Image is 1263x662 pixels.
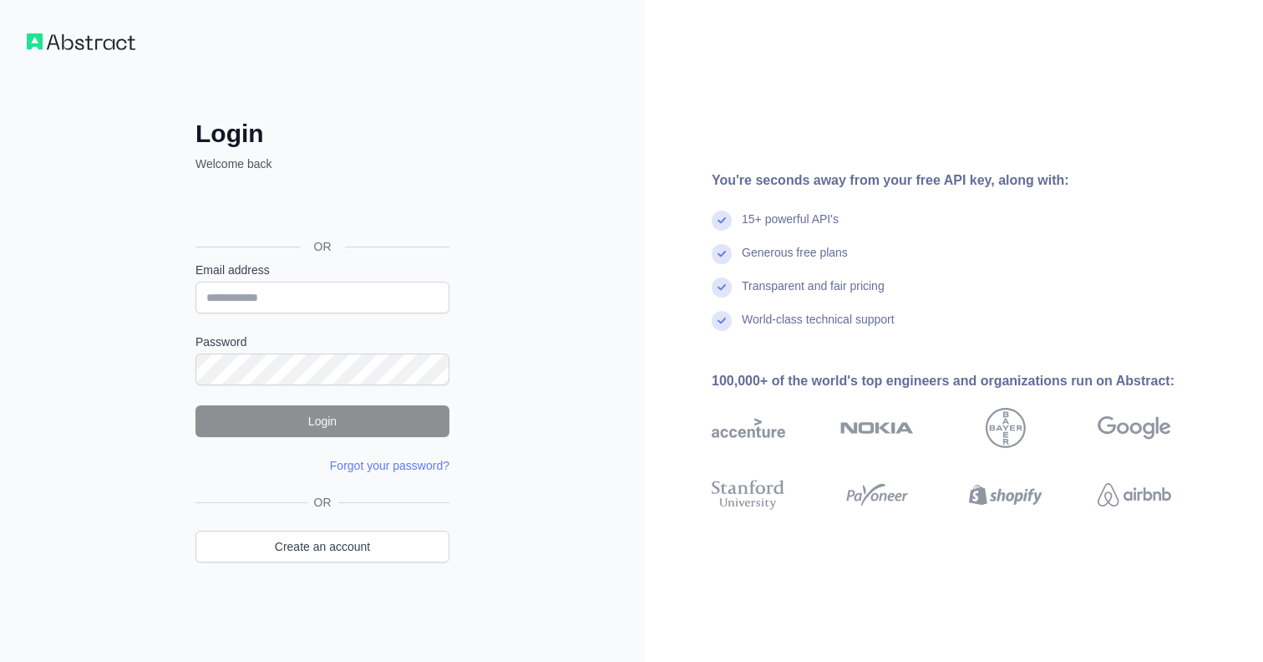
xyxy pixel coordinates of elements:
img: accenture [712,408,785,448]
img: Workflow [27,33,135,50]
iframe: Sign in with Google Button [187,191,454,227]
img: payoneer [840,476,914,513]
label: Email address [195,262,449,278]
p: Welcome back [195,155,449,172]
div: Transparent and fair pricing [742,278,885,311]
img: check mark [712,311,732,331]
img: check mark [712,211,732,231]
img: airbnb [1098,476,1171,513]
div: World-class technical support [742,311,895,344]
div: You're seconds away from your free API key, along with: [712,171,1225,191]
a: Forgot your password? [330,459,449,472]
img: check mark [712,278,732,298]
button: Login [195,405,449,437]
img: bayer [986,408,1026,448]
h2: Login [195,119,449,149]
div: Generous free plans [742,244,848,278]
a: Create an account [195,531,449,563]
div: 100,000+ of the world's top engineers and organizations run on Abstract: [712,371,1225,391]
img: check mark [712,244,732,264]
div: 15+ powerful API's [742,211,839,244]
img: shopify [969,476,1042,513]
span: OR [307,494,338,511]
img: google [1098,408,1171,448]
img: nokia [840,408,914,448]
span: OR [301,238,345,255]
img: stanford university [712,476,785,513]
label: Password [195,334,449,350]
